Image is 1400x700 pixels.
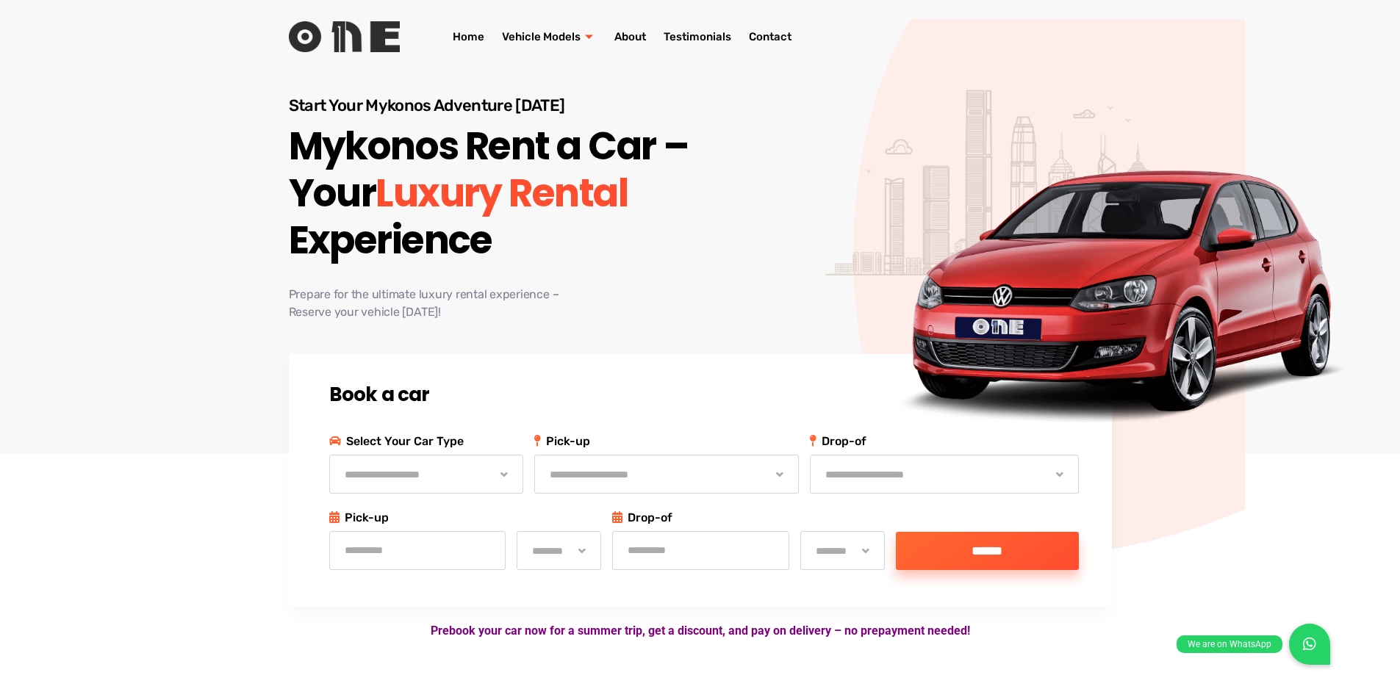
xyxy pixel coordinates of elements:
[289,21,400,52] img: Rent One Logo without Text
[534,432,800,451] span: Pick-up
[431,624,970,638] strong: Prebook your car now for a summer trip, get a discount, and pay on delivery – no prepayment needed!
[493,7,606,66] a: Vehicle Models
[868,151,1371,437] img: One Rent a Car & Bike Banner Image
[329,383,1079,406] h2: Book a car
[606,7,655,66] a: About
[1177,635,1282,653] div: We are on WhatsApp
[289,95,722,115] p: Start Your Mykonos Adventure [DATE]
[655,7,740,66] a: Testimonials
[740,7,800,66] a: Contact
[289,123,722,264] h1: Mykonos Rent a Car – Your Experience
[329,432,523,451] p: Select Your Car Type
[289,286,722,321] p: Prepare for the ultimate luxury rental experience – Reserve your vehicle [DATE]!
[376,170,628,217] span: Luxury Rental
[612,508,885,527] p: Drop-of
[329,508,602,527] p: Pick-up
[1289,624,1330,665] a: We are on WhatsApp
[444,7,493,66] a: Home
